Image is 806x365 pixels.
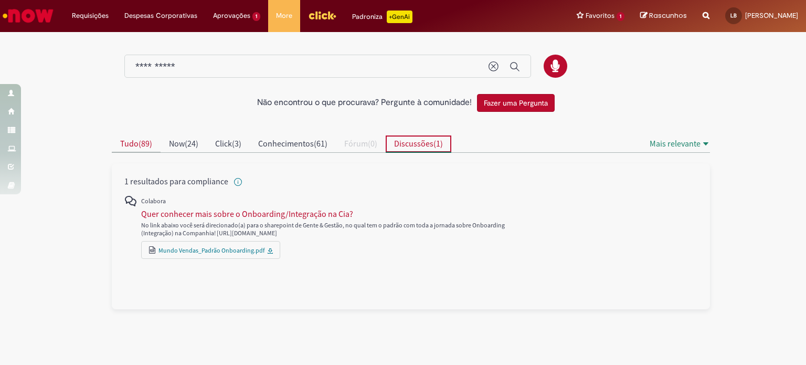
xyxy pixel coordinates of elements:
h2: Não encontrou o que procurava? Pergunte à comunidade! [257,98,472,108]
span: Aprovações [213,11,250,21]
span: Rascunhos [649,11,687,20]
span: [PERSON_NAME] [745,11,798,20]
img: ServiceNow [1,5,55,26]
span: More [276,11,292,21]
span: Requisições [72,11,109,21]
div: Padroniza [352,11,412,23]
p: +GenAi [387,11,412,23]
span: Despesas Corporativas [124,11,197,21]
span: LB [730,12,737,19]
span: 1 [617,12,624,21]
button: Fazer uma Pergunta [477,94,555,112]
span: 1 [252,12,260,21]
img: click_logo_yellow_360x200.png [308,7,336,23]
a: Rascunhos [640,11,687,21]
span: Favoritos [586,11,614,21]
div: Discussões [112,163,710,310]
